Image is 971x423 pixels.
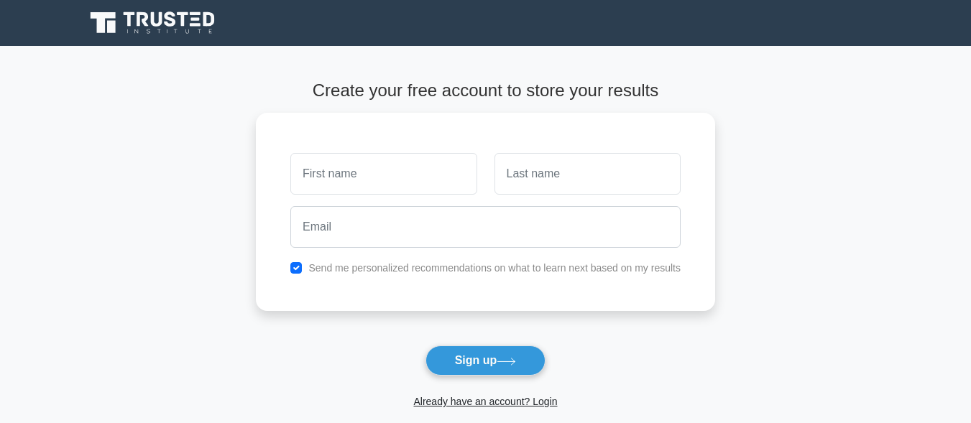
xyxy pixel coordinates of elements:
[290,206,681,248] input: Email
[256,80,715,101] h4: Create your free account to store your results
[425,345,546,376] button: Sign up
[290,153,477,195] input: First name
[308,262,681,274] label: Send me personalized recommendations on what to learn next based on my results
[494,153,681,195] input: Last name
[413,396,557,407] a: Already have an account? Login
